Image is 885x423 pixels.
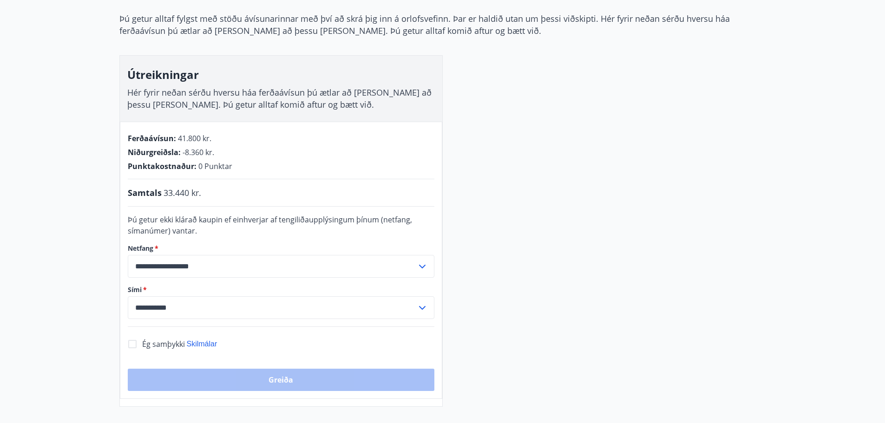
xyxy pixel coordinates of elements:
[187,339,217,349] button: Skilmálar
[128,215,412,236] span: Þú getur ekki klárað kaupin ef einhverjar af tengiliðaupplýsingum þínum (netfang, símanúmer) vantar.
[127,67,435,83] h3: Útreikningar
[128,147,181,157] span: Niðurgreiðsla :
[183,147,214,157] span: -8.360 kr.
[128,187,162,199] span: Samtals
[128,285,434,294] label: Sími
[128,244,434,253] label: Netfang
[142,339,185,349] span: Ég samþykki
[164,187,201,199] span: 33.440 kr.
[128,133,176,143] span: Ferðaávísun :
[128,161,197,171] span: Punktakostnaður :
[187,340,217,348] span: Skilmálar
[198,161,232,171] span: 0 Punktar
[119,13,766,37] p: Þú getur alltaf fylgst með stöðu ávísunarinnar með því að skrá þig inn á orlofsvefinn. Þar er hal...
[178,133,211,143] span: 41.800 kr.
[127,87,432,110] span: Hér fyrir neðan sérðu hversu háa ferðaávísun þú ætlar að [PERSON_NAME] að þessu [PERSON_NAME]. Þú...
